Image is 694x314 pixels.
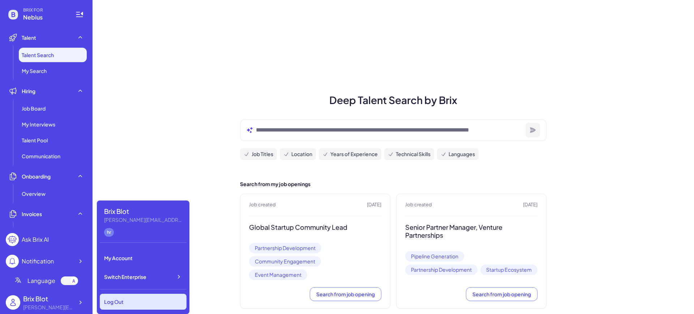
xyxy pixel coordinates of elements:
div: Brix Blot [104,206,184,216]
span: Job created [249,201,276,208]
div: Log Out [100,294,187,310]
span: Startup Ecosystem [480,264,537,275]
span: Event Management [249,270,307,280]
div: Brix Blot [23,294,74,304]
span: [DATE] [367,201,381,208]
div: My Account [100,250,187,266]
span: Hiring [22,87,35,95]
span: Invoices [22,210,42,218]
span: [DATE] [523,201,537,208]
span: Job Board [22,105,46,112]
span: Location [291,150,312,158]
span: Job created [405,201,432,208]
div: Notification [22,257,54,266]
span: Job Titles [252,150,273,158]
div: blake@joinbrix.com [23,304,74,311]
h3: Global Startup Community Lead [249,223,381,232]
span: Technical Skills [396,150,430,158]
h3: Senior Partner Manager, Venture Partnerships [405,223,537,240]
span: Partnership Development [405,264,477,275]
span: My Search [22,67,47,74]
span: Communication [22,152,60,160]
span: Community Engagement [249,256,321,267]
div: hr [104,228,114,237]
div: Ask Brix AI [22,235,49,244]
span: Talent Pool [22,137,48,144]
button: Search from job opening [310,287,381,301]
span: Language [27,276,55,285]
span: Languages [449,150,475,158]
img: user_logo.png [6,295,20,310]
button: Search from job opening [466,287,537,301]
h2: Search from my job openings [240,180,547,188]
span: Talent [22,34,36,41]
span: Search from job opening [472,291,531,297]
span: Nebius [23,13,67,22]
h1: Deep Talent Search by Brix [231,93,555,108]
span: Partnership Development [249,243,321,253]
span: Switch Enterprise [104,273,146,280]
span: Search from job opening [316,291,375,297]
div: blake@joinbrix.com [104,216,184,224]
span: Onboarding [22,173,51,180]
span: Years of Experience [330,150,378,158]
span: BRIX FOR [23,7,67,13]
span: My Interviews [22,121,55,128]
span: Pipeline Generation [405,251,464,262]
span: Overview [22,190,46,197]
span: Talent Search [22,51,54,59]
